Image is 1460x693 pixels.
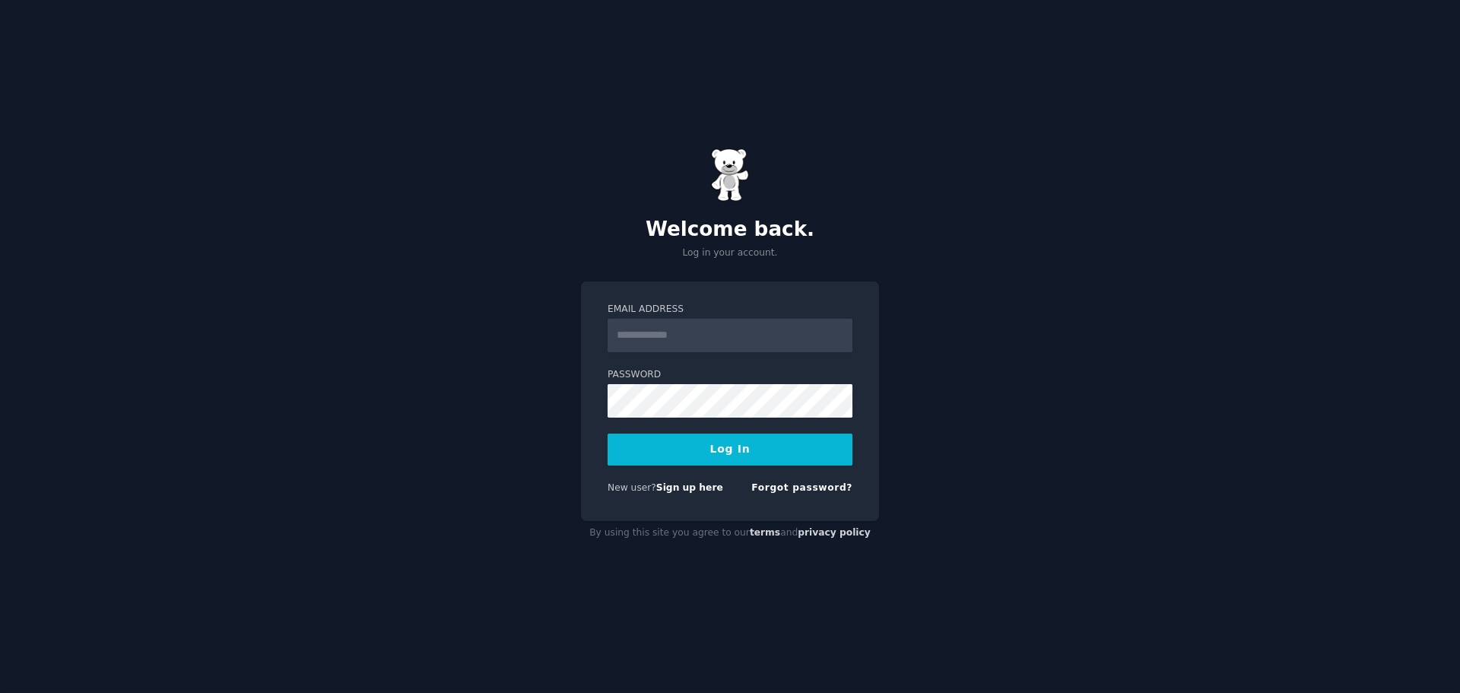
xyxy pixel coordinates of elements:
span: New user? [608,482,656,493]
button: Log In [608,434,852,466]
a: privacy policy [798,527,871,538]
p: Log in your account. [581,246,879,260]
div: By using this site you agree to our and [581,521,879,545]
a: Sign up here [656,482,723,493]
h2: Welcome back. [581,218,879,242]
img: Gummy Bear [711,148,749,202]
label: Email Address [608,303,852,316]
label: Password [608,368,852,382]
a: terms [750,527,780,538]
a: Forgot password? [751,482,852,493]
